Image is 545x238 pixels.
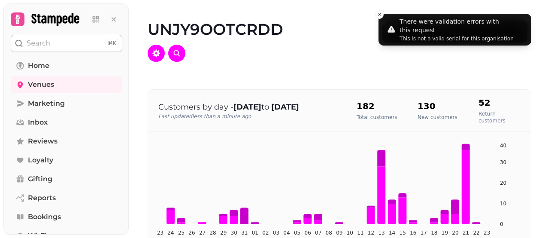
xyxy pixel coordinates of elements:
tspan: 31 [241,230,248,236]
tspan: 12 [368,230,374,236]
strong: [DATE] [271,102,299,112]
tspan: 15 [400,230,406,236]
span: Home [28,61,49,71]
tspan: 23 [157,230,163,236]
h2: 52 [478,97,524,109]
tspan: 03 [273,230,279,236]
a: Venues [11,76,122,93]
tspan: 20 [452,230,458,236]
tspan: 06 [305,230,311,236]
tspan: 30 [500,159,506,165]
a: Gifting [11,171,122,188]
tspan: 40 [500,143,506,149]
tspan: 27 [199,230,206,236]
div: ⌘K [106,39,118,48]
tspan: 0 [500,221,503,227]
tspan: 04 [283,230,290,236]
a: Reports [11,189,122,207]
span: Gifting [28,174,52,184]
strong: [DATE] [233,102,261,112]
tspan: 05 [294,230,300,236]
a: Bookings [11,208,122,226]
tspan: 10 [500,201,506,207]
tspan: 13 [378,230,385,236]
a: Loyalty [11,152,122,169]
tspan: 01 [252,230,258,236]
p: New customers [418,114,457,121]
tspan: 10 [347,230,353,236]
p: Last updated less than a minute ago [158,113,339,120]
span: Reviews [28,136,58,146]
p: Return customers [478,110,524,124]
span: Loyalty [28,155,53,165]
tspan: 09 [336,230,342,236]
li: This is not a valid serial for this organisation [400,35,528,42]
tspan: 18 [431,230,437,236]
tspan: 16 [410,230,416,236]
tspan: 19 [442,230,448,236]
tspan: 21 [463,230,469,236]
tspan: 26 [188,230,195,236]
tspan: 22 [473,230,480,236]
tspan: 25 [178,230,185,236]
tspan: 02 [262,230,269,236]
span: Marketing [28,98,65,109]
tspan: 23 [484,230,490,236]
tspan: 11 [357,230,363,236]
p: Customers by day - to [158,101,339,113]
tspan: 24 [167,230,174,236]
tspan: 07 [315,230,321,236]
tspan: 28 [209,230,216,236]
a: Inbox [11,114,122,131]
tspan: 29 [220,230,227,236]
a: Reviews [11,133,122,150]
div: There were validation errors with this request [400,17,528,34]
button: Close toast [375,10,384,19]
h2: 130 [418,100,457,112]
tspan: 30 [231,230,237,236]
span: Inbox [28,117,48,128]
span: Bookings [28,212,61,222]
a: Home [11,57,122,74]
tspan: 14 [389,230,395,236]
a: Marketing [11,95,122,112]
button: Search⌘K [11,35,122,52]
p: Total customers [357,114,397,121]
tspan: 08 [326,230,332,236]
tspan: 20 [500,180,506,186]
tspan: 17 [421,230,427,236]
span: Reports [28,193,56,203]
h2: 182 [357,100,397,112]
span: Venues [28,79,54,90]
p: Search [27,38,50,49]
